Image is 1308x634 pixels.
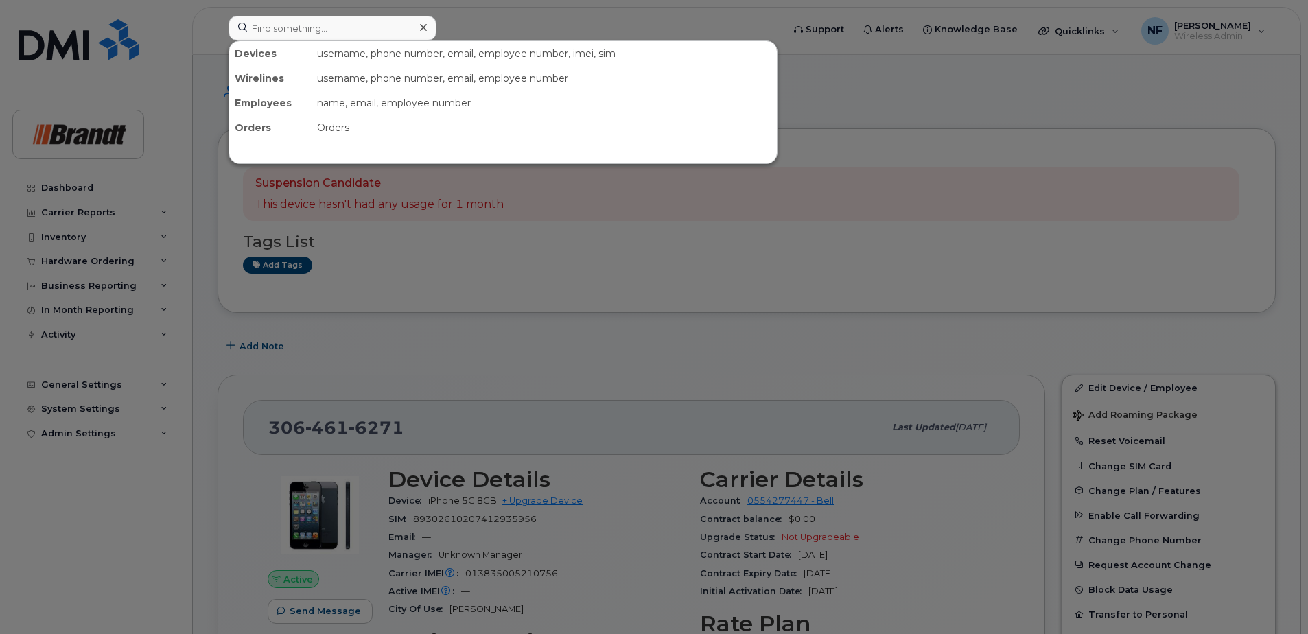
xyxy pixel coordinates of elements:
[312,91,777,115] div: name, email, employee number
[312,66,777,91] div: username, phone number, email, employee number
[229,66,312,91] div: Wirelines
[229,41,312,66] div: Devices
[312,115,777,140] div: Orders
[229,91,312,115] div: Employees
[312,41,777,66] div: username, phone number, email, employee number, imei, sim
[229,115,312,140] div: Orders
